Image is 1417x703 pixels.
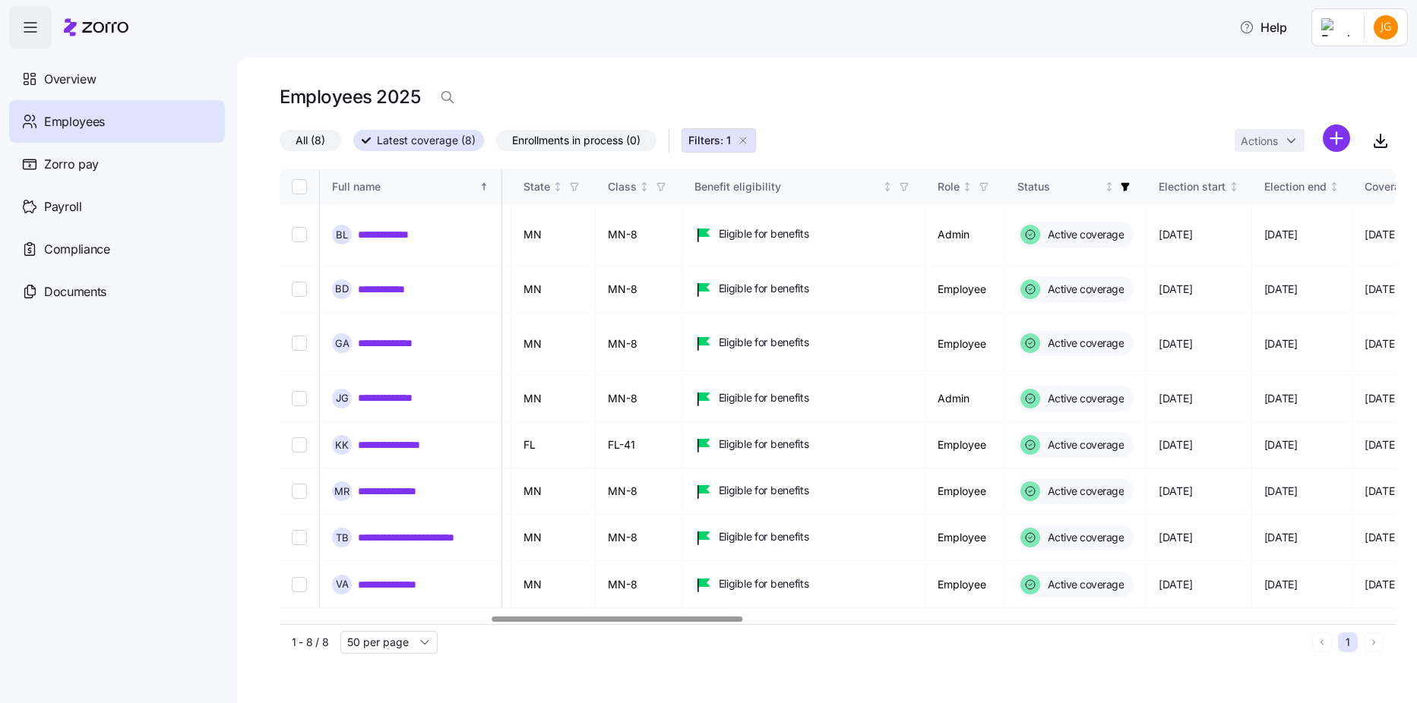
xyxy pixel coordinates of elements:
div: Not sorted [1104,181,1115,192]
span: Eligible for benefits [719,226,809,241]
span: [DATE] [1365,227,1398,242]
span: [DATE] [1264,484,1298,499]
th: Benefit eligibilityNot sorted [682,169,925,204]
input: Select record 5 [292,437,307,452]
td: MN [511,375,596,422]
span: [DATE] [1264,391,1298,406]
td: Employee [925,266,1005,313]
span: Eligible for benefits [719,437,809,452]
span: Eligible for benefits [719,576,809,591]
div: Not sorted [639,181,650,192]
td: MN [511,468,596,515]
th: StatusNot sorted [1005,169,1147,204]
span: Active coverage [1043,484,1124,499]
td: MN-8 [596,204,682,266]
td: Employee [925,561,1005,608]
img: be28eee7940ff7541a673135d606113e [1374,15,1398,39]
img: Employer logo [1321,18,1352,36]
input: Select all records [292,179,307,194]
div: Not sorted [1329,181,1340,192]
span: [DATE] [1264,227,1298,242]
span: [DATE] [1159,336,1192,351]
h1: Employees 2025 [280,85,420,109]
svg: add icon [1323,125,1350,152]
a: Zorro pay [9,143,225,185]
td: FL-41 [596,422,682,468]
button: Actions [1235,129,1305,152]
button: Help [1227,12,1299,43]
span: M R [334,487,350,497]
span: Help [1239,18,1287,36]
input: Select record 6 [292,484,307,499]
td: MN-8 [596,266,682,313]
span: Active coverage [1043,391,1124,406]
span: B D [335,284,349,294]
div: Status [1017,178,1102,195]
span: [DATE] [1264,282,1298,297]
span: [DATE] [1365,484,1398,499]
a: Overview [9,58,225,100]
span: Active coverage [1043,336,1124,351]
th: Election endNot sorted [1252,169,1353,204]
span: [DATE] [1159,530,1192,545]
span: [DATE] [1365,391,1398,406]
td: MN [511,561,596,608]
a: Documents [9,270,225,313]
input: Select record 8 [292,577,307,592]
td: FL [511,422,596,468]
span: [DATE] [1159,577,1192,592]
td: MN-8 [596,515,682,561]
span: [DATE] [1365,577,1398,592]
span: Eligible for benefits [719,335,809,350]
a: Payroll [9,185,225,228]
span: Eligible for benefits [719,281,809,296]
span: Eligible for benefits [719,529,809,544]
td: Admin [925,375,1005,422]
span: [DATE] [1365,336,1398,351]
span: K K [335,440,349,450]
div: Election end [1264,178,1327,195]
input: Select record 1 [292,227,307,242]
span: Payroll [44,197,82,216]
span: Employees [44,112,105,131]
div: Election start [1159,178,1226,195]
span: Zorro pay [44,155,99,174]
td: Employee [925,515,1005,561]
span: [DATE] [1264,530,1298,545]
button: Filters: 1 [682,128,756,153]
span: Latest coverage (8) [377,131,476,150]
span: G A [335,339,350,348]
span: Filters: 1 [688,133,731,148]
td: MN [511,515,596,561]
span: Active coverage [1043,577,1124,592]
div: Role [938,178,960,195]
td: MN [511,204,596,266]
button: Previous page [1312,632,1332,652]
th: StateNot sorted [511,169,596,204]
span: [DATE] [1159,437,1192,452]
span: [DATE] [1159,484,1192,499]
span: Overview [44,70,96,89]
th: Election startNot sorted [1147,169,1252,204]
button: Next page [1364,632,1384,652]
div: Class [608,178,637,195]
span: All (8) [296,131,325,150]
div: Sorted ascending [479,181,489,192]
span: [DATE] [1365,530,1398,545]
button: 1 [1338,632,1358,652]
span: Eligible for benefits [719,390,809,405]
td: MN-8 [596,561,682,608]
span: 1 - 8 / 8 [292,635,328,650]
span: Active coverage [1043,282,1124,297]
span: Active coverage [1043,227,1124,242]
span: [DATE] [1365,437,1398,452]
span: [DATE] [1159,391,1192,406]
a: Employees [9,100,225,143]
td: MN [511,313,596,375]
input: Select record 3 [292,336,307,351]
span: [DATE] [1159,227,1192,242]
span: Compliance [44,240,110,259]
input: Select record 7 [292,530,307,545]
td: MN-8 [596,313,682,375]
input: Select record 4 [292,391,307,406]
